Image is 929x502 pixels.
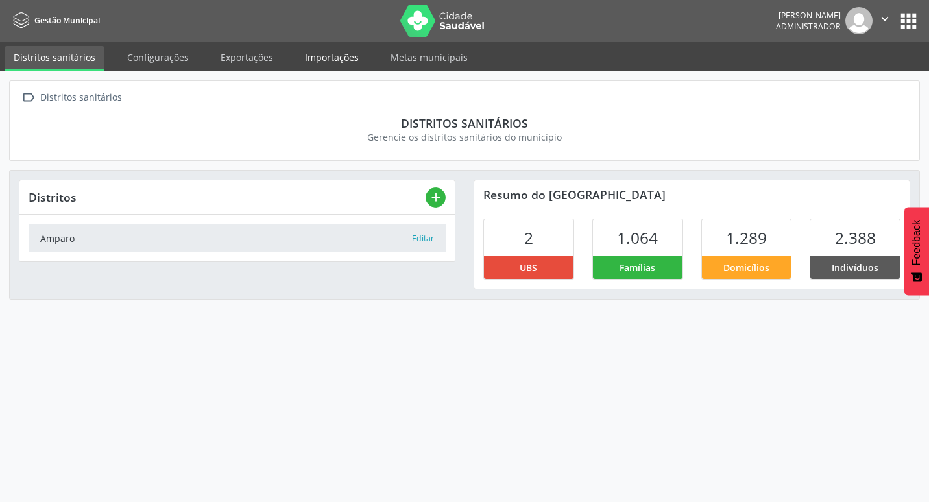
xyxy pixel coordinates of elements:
[524,227,533,248] span: 2
[34,15,100,26] span: Gestão Municipal
[911,220,923,265] span: Feedback
[19,88,124,107] a:  Distritos sanitários
[878,12,892,26] i: 
[776,10,841,21] div: [PERSON_NAME]
[411,232,435,245] button: Editar
[19,88,38,107] i: 
[832,261,878,274] span: Indivíduos
[873,7,897,34] button: 
[9,10,100,31] a: Gestão Municipal
[904,207,929,295] button: Feedback - Mostrar pesquisa
[726,227,767,248] span: 1.289
[520,261,537,274] span: UBS
[620,261,655,274] span: Famílias
[211,46,282,69] a: Exportações
[118,46,198,69] a: Configurações
[5,46,104,71] a: Distritos sanitários
[28,116,901,130] div: Distritos sanitários
[897,10,920,32] button: apps
[40,232,411,245] div: Amparo
[474,180,910,209] div: Resumo do [GEOGRAPHIC_DATA]
[296,46,368,69] a: Importações
[429,190,443,204] i: add
[845,7,873,34] img: img
[29,224,446,252] a: Amparo Editar
[776,21,841,32] span: Administrador
[835,227,876,248] span: 2.388
[28,130,901,144] div: Gerencie os distritos sanitários do município
[29,190,426,204] div: Distritos
[381,46,477,69] a: Metas municipais
[426,187,446,208] button: add
[617,227,658,248] span: 1.064
[723,261,769,274] span: Domicílios
[38,88,124,107] div: Distritos sanitários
